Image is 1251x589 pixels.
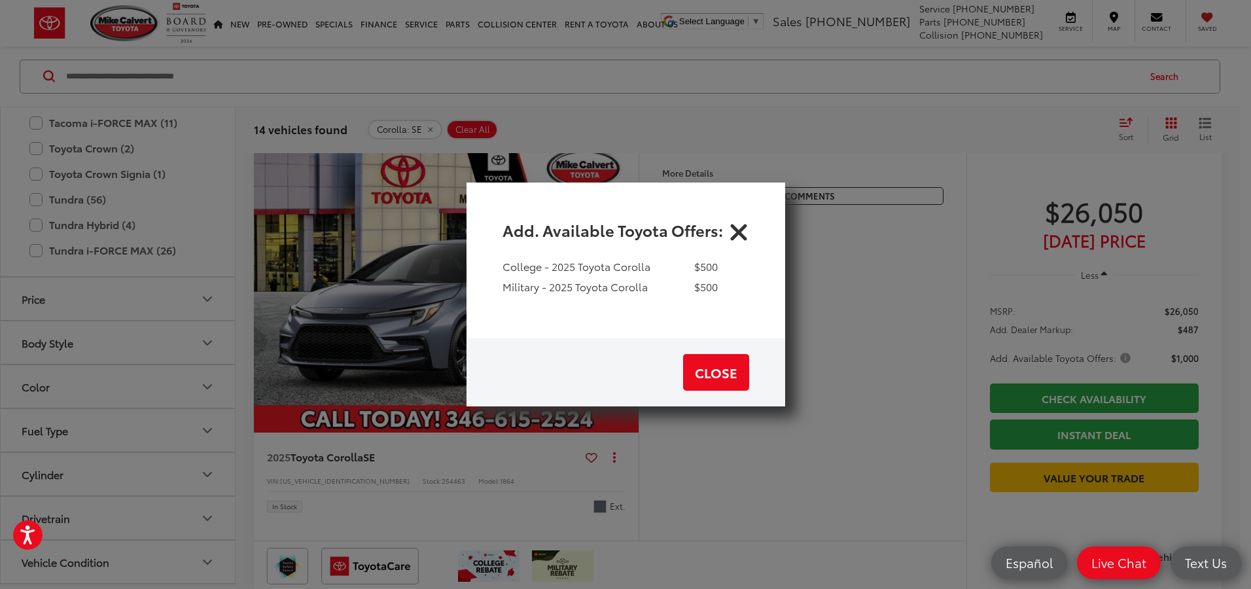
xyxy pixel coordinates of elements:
h4: Add. Available Toyota Offers: [502,219,723,241]
span: Text Us [1178,554,1233,571]
li: College - 2025 Toyota Corolla [502,259,718,279]
span: Live Chat [1085,554,1153,571]
div: $500 [694,279,718,294]
li: Military - 2025 Toyota Corolla [502,279,718,300]
a: Live Chat [1077,546,1161,579]
a: Español [991,546,1067,579]
span: Español [999,554,1059,571]
button: Close [728,219,749,240]
a: Text Us [1171,546,1241,579]
div: $500 [694,259,718,274]
button: Close [683,354,749,391]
